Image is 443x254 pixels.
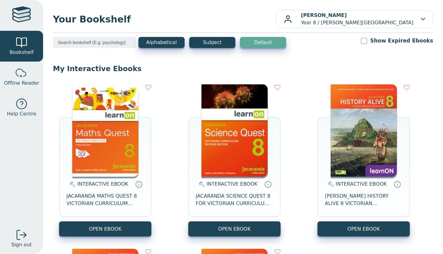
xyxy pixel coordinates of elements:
[317,221,410,236] button: OPEN EBOOK
[370,37,433,45] label: Show Expired Ebooks
[240,37,286,48] button: Default
[188,221,281,236] button: OPEN EBOOK
[301,12,347,18] b: [PERSON_NAME]
[206,181,257,187] span: INTERACTIVE EBOOK
[189,37,235,48] button: Subject
[325,192,402,207] span: [PERSON_NAME] HISTORY ALIVE 8 VICTORIAN CURRICULUM LEARNON EBOOK 2E
[7,110,36,118] span: Help Centre
[11,241,32,248] span: Sign out
[336,181,387,187] span: INTERACTIVE EBOOK
[53,12,276,26] span: Your Bookshelf
[135,180,142,188] a: Interactive eBooks are accessed online via the publisher’s portal. They contain interactive resou...
[4,79,39,87] span: Offline Reader
[197,181,205,188] img: interactive.svg
[53,64,433,73] p: My Interactive Ebooks
[202,84,268,177] img: fffb2005-5288-ea11-a992-0272d098c78b.png
[68,181,76,188] img: interactive.svg
[72,84,138,177] img: c004558a-e884-43ec-b87a-da9408141e80.jpg
[301,12,413,26] p: Year 8 / [PERSON_NAME][GEOGRAPHIC_DATA]
[53,37,136,48] input: Search bookshelf (E.g: psychology)
[264,180,272,188] a: Interactive eBooks are accessed online via the publisher’s portal. They contain interactive resou...
[138,37,185,48] button: Alphabetical
[326,181,334,188] img: interactive.svg
[196,192,273,207] span: JACARANDA SCIENCE QUEST 8 FOR VICTORIAN CURRICULUM LEARNON 2E EBOOK
[66,192,144,207] span: JACARANDA MATHS QUEST 8 VICTORIAN CURRICULUM LEARNON EBOOK 3E
[331,84,397,177] img: a03a72db-7f91-e911-a97e-0272d098c78b.jpg
[10,49,34,56] span: Bookshelf
[393,180,401,188] a: Interactive eBooks are accessed online via the publisher’s portal. They contain interactive resou...
[77,181,128,187] span: INTERACTIVE EBOOK
[276,10,433,28] button: [PERSON_NAME]Year 8 / [PERSON_NAME][GEOGRAPHIC_DATA]
[59,221,151,236] button: OPEN EBOOK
